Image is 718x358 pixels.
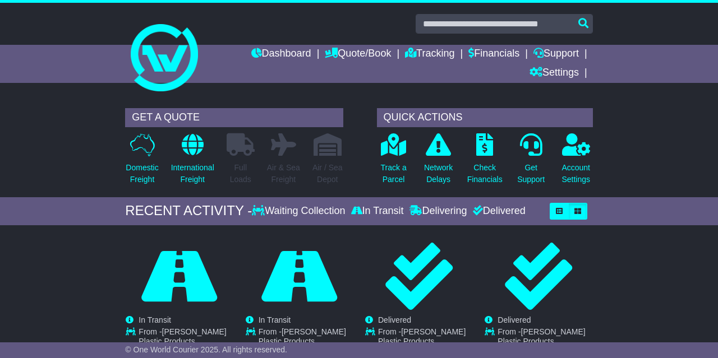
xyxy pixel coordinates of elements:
div: GET A QUOTE [125,108,343,127]
p: Get Support [517,162,545,185]
div: RECENT ACTIVITY - [125,203,252,219]
p: Account Settings [561,162,590,185]
div: Waiting Collection [252,205,348,217]
p: International Freight [171,162,214,185]
span: In Transit [259,315,291,324]
a: InternationalFreight [171,133,215,192]
a: AccountSettings [561,133,591,192]
p: Full Loads [227,162,255,185]
span: [PERSON_NAME] Plastic Products [139,327,226,346]
a: NetworkDelays [424,133,453,192]
a: DomesticFreight [125,133,159,192]
td: From - [259,327,353,349]
span: [PERSON_NAME] Plastic Products [378,327,466,346]
div: Delivered [470,205,526,217]
p: Track a Parcel [381,162,407,185]
a: Dashboard [251,45,311,64]
p: Air & Sea Freight [267,162,300,185]
p: Air / Sea Depot [312,162,343,185]
div: In Transit [348,205,407,217]
div: QUICK ACTIONS [377,108,593,127]
p: Domestic Freight [126,162,158,185]
a: Settings [530,64,579,83]
span: [PERSON_NAME] Plastic Products [498,327,585,346]
a: Support [533,45,579,64]
span: In Transit [139,315,171,324]
span: © One World Courier 2025. All rights reserved. [125,345,287,354]
span: Delivered [378,315,411,324]
p: Check Financials [467,162,503,185]
td: From - [139,327,233,349]
td: From - [378,327,472,349]
a: Financials [468,45,519,64]
div: Delivering [407,205,470,217]
a: GetSupport [517,133,545,192]
a: Quote/Book [325,45,391,64]
a: Track aParcel [380,133,407,192]
a: Tracking [405,45,454,64]
span: Delivered [498,315,531,324]
td: From - [498,327,592,349]
span: [PERSON_NAME] Plastic Products [259,327,346,346]
a: CheckFinancials [467,133,503,192]
p: Network Delays [424,162,453,185]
